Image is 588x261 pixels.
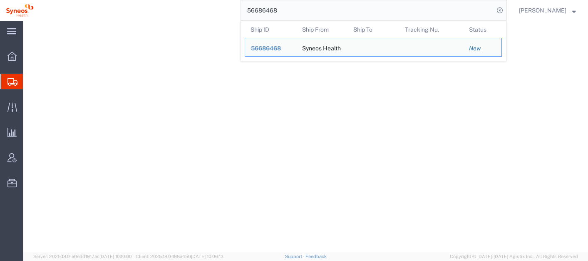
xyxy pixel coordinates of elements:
[251,44,290,53] div: 56686468
[251,45,281,52] span: 56686468
[285,254,306,259] a: Support
[191,254,223,259] span: [DATE] 10:06:13
[469,44,496,53] div: New
[399,21,464,38] th: Tracking Nu.
[463,21,502,38] th: Status
[519,5,576,15] button: [PERSON_NAME]
[245,21,296,38] th: Ship ID
[245,21,506,61] table: Search Results
[23,21,588,252] iframe: FS Legacy Container
[99,254,132,259] span: [DATE] 10:10:00
[450,253,578,260] span: Copyright © [DATE]-[DATE] Agistix Inc., All Rights Reserved
[305,254,327,259] a: Feedback
[33,254,132,259] span: Server: 2025.18.0-a0edd1917ac
[347,21,399,38] th: Ship To
[241,0,494,20] input: Search for shipment number, reference number
[136,254,223,259] span: Client: 2025.18.0-198a450
[296,21,348,38] th: Ship From
[302,38,341,56] div: Syneos Health
[6,4,34,17] img: logo
[519,6,566,15] span: Julie Ryan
